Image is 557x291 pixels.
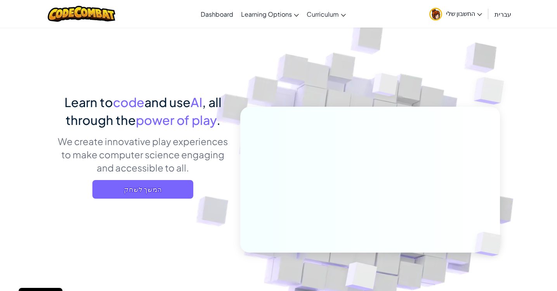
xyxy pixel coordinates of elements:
span: Curriculum [307,10,339,18]
img: CodeCombat logo [48,6,116,22]
span: עברית [495,10,511,18]
span: power of play [136,112,217,128]
img: Overlap cubes [458,58,526,124]
img: avatar [429,8,442,21]
a: עברית [491,3,515,24]
span: החשבון שלי [446,9,482,17]
a: החשבון שלי [425,2,486,26]
a: Curriculum [303,3,350,24]
img: Overlap cubes [357,58,413,116]
img: Overlap cubes [462,216,520,272]
span: and use [144,94,191,110]
p: We create innovative play experiences to make computer science engaging and accessible to all. [57,135,229,174]
span: code [113,94,144,110]
a: המשך לשחק [92,180,193,199]
span: . [217,112,220,128]
span: Learn to [64,94,113,110]
span: AI [191,94,202,110]
span: Learning Options [241,10,292,18]
a: Learning Options [237,3,303,24]
a: Dashboard [197,3,237,24]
